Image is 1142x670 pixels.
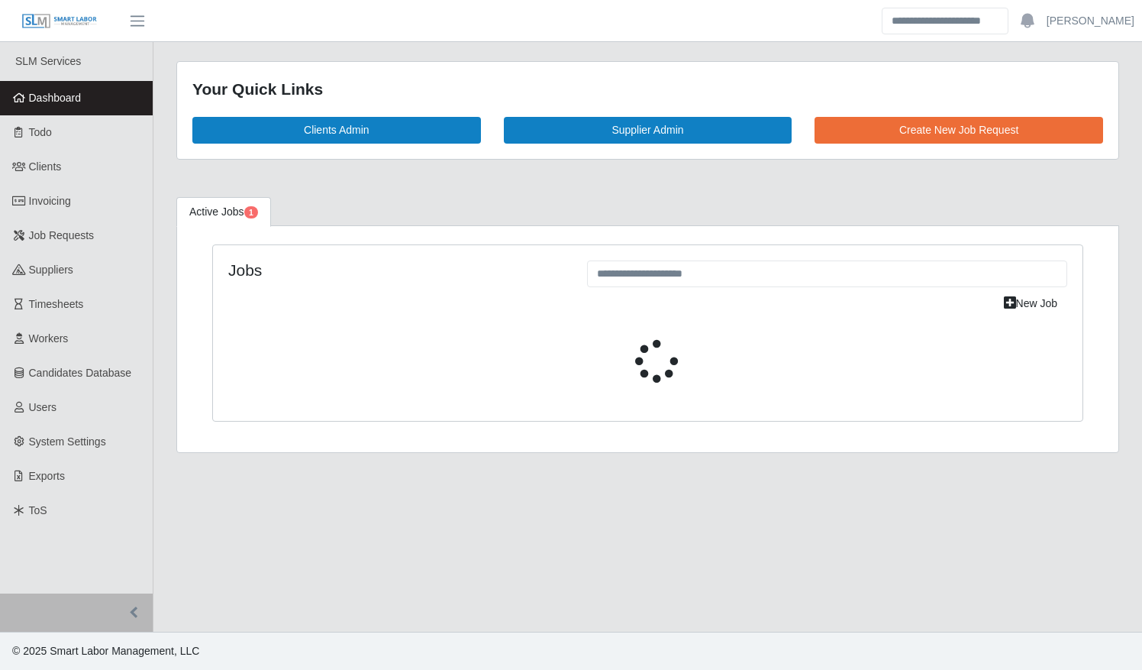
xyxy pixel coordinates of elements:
span: Workers [29,332,69,345]
h4: Jobs [228,261,564,280]
a: [PERSON_NAME] [1047,13,1134,29]
a: New Job [994,290,1067,317]
img: SLM Logo [21,13,98,30]
div: Your Quick Links [192,77,1103,102]
span: Clients [29,160,62,173]
span: ToS [29,504,47,516]
span: Candidates Database [29,367,132,379]
a: Clients Admin [192,117,481,144]
span: Suppliers [29,264,73,276]
span: SLM Services [15,55,81,67]
span: Timesheets [29,298,84,310]
a: Supplier Admin [504,117,792,144]
a: Create New Job Request [815,117,1103,144]
span: Job Requests [29,229,95,241]
span: Pending Jobs [244,206,258,218]
span: Exports [29,470,65,482]
span: Dashboard [29,92,82,104]
a: Active Jobs [176,197,271,227]
span: Invoicing [29,195,71,207]
input: Search [882,8,1008,34]
span: Todo [29,126,52,138]
span: © 2025 Smart Labor Management, LLC [12,645,199,657]
span: Users [29,401,57,413]
span: System Settings [29,435,106,448]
